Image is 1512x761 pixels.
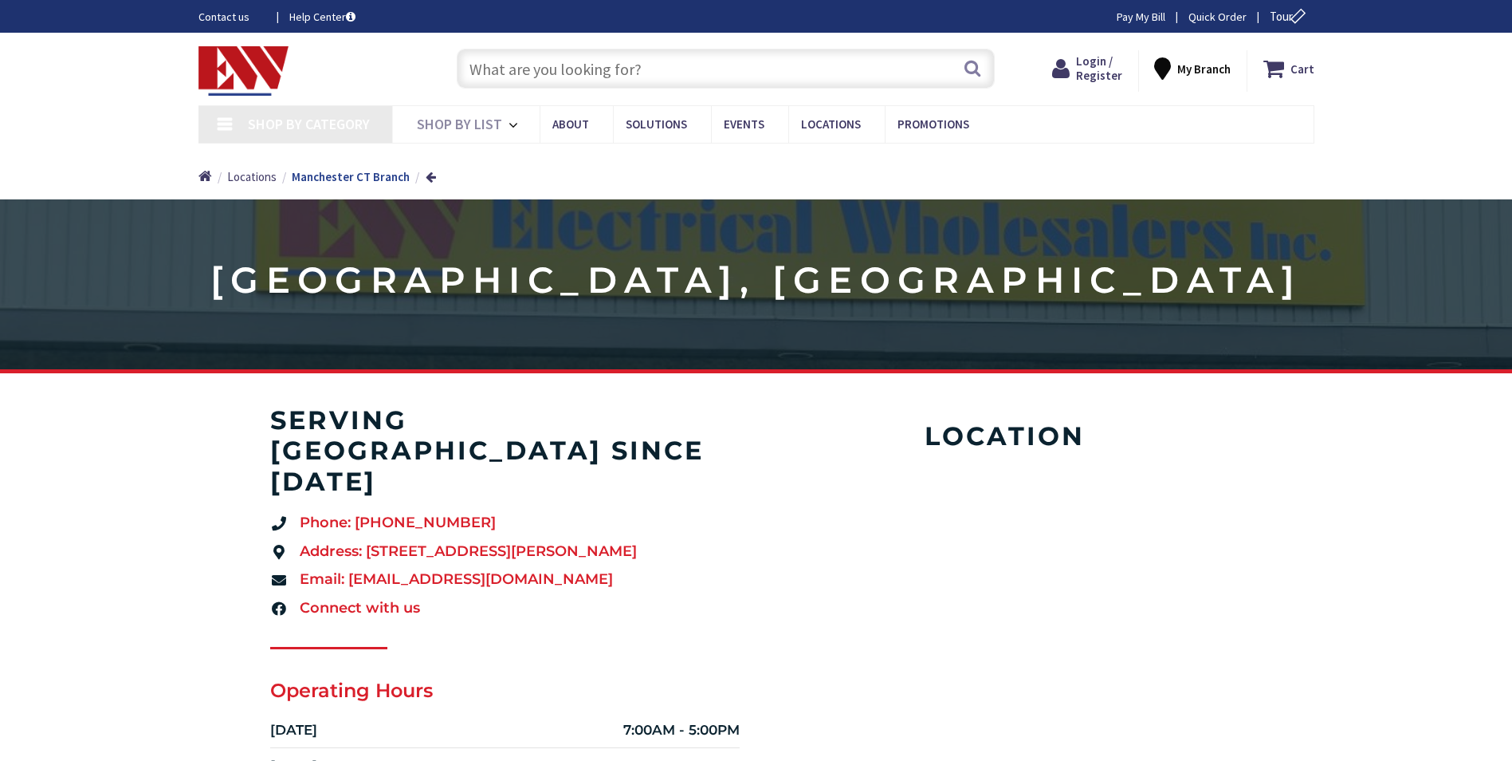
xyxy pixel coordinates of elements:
[289,9,355,25] a: Help Center
[296,542,637,562] span: Address: [STREET_ADDRESS][PERSON_NAME]
[296,598,420,619] span: Connect with us
[787,421,1223,451] h4: Location
[248,115,370,133] span: Shop By Category
[1188,9,1247,25] a: Quick Order
[227,168,277,185] a: Locations
[623,720,740,739] div: 7:00AM - 5:00PM
[897,116,969,132] span: Promotions
[270,720,317,739] div: [DATE]
[552,116,589,132] span: About
[1263,54,1314,83] a: Cart
[198,9,264,25] a: Contact us
[198,46,289,96] img: Electrical Wholesalers, Inc.
[270,598,740,619] a: Connect with us
[270,405,740,497] h4: serving [GEOGRAPHIC_DATA] since [DATE]
[270,542,740,562] a: Address: [STREET_ADDRESS][PERSON_NAME]
[417,115,502,133] span: Shop By List
[724,116,764,132] span: Events
[270,677,740,704] h2: Operating Hours
[1290,54,1314,83] strong: Cart
[1076,53,1122,83] span: Login / Register
[1177,61,1231,77] strong: My Branch
[801,116,861,132] span: Locations
[270,513,740,534] a: Phone: [PHONE_NUMBER]
[1117,9,1165,25] a: Pay My Bill
[1154,54,1231,83] div: My Branch
[1052,54,1122,83] a: Login / Register
[296,570,613,590] span: Email: [EMAIL_ADDRESS][DOMAIN_NAME]
[1270,9,1310,24] span: Tour
[270,570,740,590] a: Email: [EMAIL_ADDRESS][DOMAIN_NAME]
[457,49,995,89] input: What are you looking for?
[292,169,410,184] strong: Manchester CT Branch
[296,513,496,534] span: Phone: [PHONE_NUMBER]
[626,116,687,132] span: Solutions
[227,169,277,184] span: Locations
